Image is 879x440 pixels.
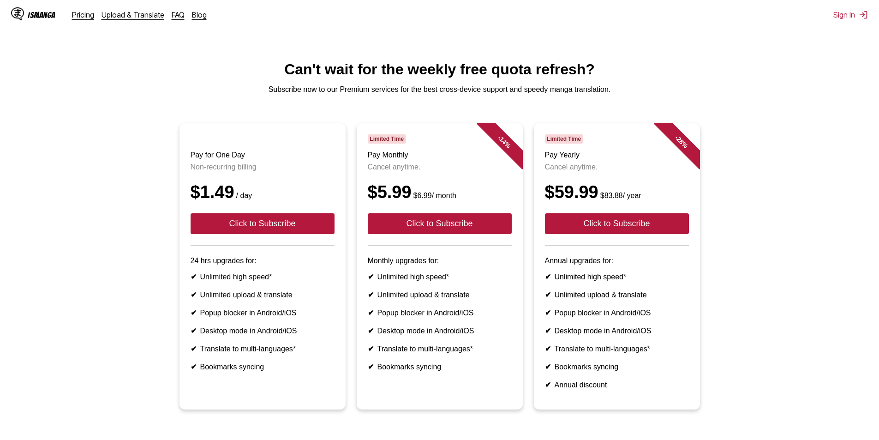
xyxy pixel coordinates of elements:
[7,85,872,94] p: Subscribe now to our Premium services for the best cross-device support and speedy manga translat...
[368,272,512,281] li: Unlimited high speed*
[191,291,197,299] b: ✔
[545,344,689,353] li: Translate to multi-languages*
[172,10,185,19] a: FAQ
[653,114,709,169] div: - 28 %
[72,10,94,19] a: Pricing
[545,273,551,281] b: ✔
[600,192,623,199] s: $83.88
[191,344,335,353] li: Translate to multi-languages*
[368,213,512,234] button: Click to Subscribe
[28,11,55,19] div: IsManga
[545,257,689,265] p: Annual upgrades for:
[859,10,868,19] img: Sign out
[368,291,374,299] b: ✔
[11,7,72,22] a: IsManga LogoIsManga
[368,363,374,371] b: ✔
[191,272,335,281] li: Unlimited high speed*
[191,290,335,299] li: Unlimited upload & translate
[545,213,689,234] button: Click to Subscribe
[545,272,689,281] li: Unlimited high speed*
[368,362,512,371] li: Bookmarks syncing
[368,151,512,159] h3: Pay Monthly
[191,327,197,335] b: ✔
[368,309,374,317] b: ✔
[191,257,335,265] p: 24 hrs upgrades for:
[368,290,512,299] li: Unlimited upload & translate
[833,10,868,19] button: Sign In
[545,327,551,335] b: ✔
[192,10,207,19] a: Blog
[368,326,512,335] li: Desktop mode in Android/iOS
[191,273,197,281] b: ✔
[191,326,335,335] li: Desktop mode in Android/iOS
[413,192,432,199] s: $6.99
[191,363,197,371] b: ✔
[368,134,406,144] span: Limited Time
[545,345,551,353] b: ✔
[191,308,335,317] li: Popup blocker in Android/iOS
[368,327,374,335] b: ✔
[545,362,689,371] li: Bookmarks syncing
[598,192,641,199] small: / year
[368,257,512,265] p: Monthly upgrades for:
[368,273,374,281] b: ✔
[191,151,335,159] h3: Pay for One Day
[191,345,197,353] b: ✔
[234,192,252,199] small: / day
[545,381,551,389] b: ✔
[545,291,551,299] b: ✔
[545,290,689,299] li: Unlimited upload & translate
[545,308,689,317] li: Popup blocker in Android/iOS
[545,163,689,171] p: Cancel anytime.
[11,7,24,20] img: IsManga Logo
[191,309,197,317] b: ✔
[476,114,532,169] div: - 14 %
[545,134,583,144] span: Limited Time
[191,163,335,171] p: Non-recurring billing
[545,309,551,317] b: ✔
[191,362,335,371] li: Bookmarks syncing
[545,363,551,371] b: ✔
[191,213,335,234] button: Click to Subscribe
[368,308,512,317] li: Popup blocker in Android/iOS
[368,163,512,171] p: Cancel anytime.
[7,61,872,78] h1: Can't wait for the weekly free quota refresh?
[545,182,689,202] div: $59.99
[368,344,512,353] li: Translate to multi-languages*
[102,10,164,19] a: Upload & Translate
[545,326,689,335] li: Desktop mode in Android/iOS
[191,182,335,202] div: $1.49
[545,380,689,389] li: Annual discount
[545,151,689,159] h3: Pay Yearly
[412,192,456,199] small: / month
[368,345,374,353] b: ✔
[368,182,512,202] div: $5.99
